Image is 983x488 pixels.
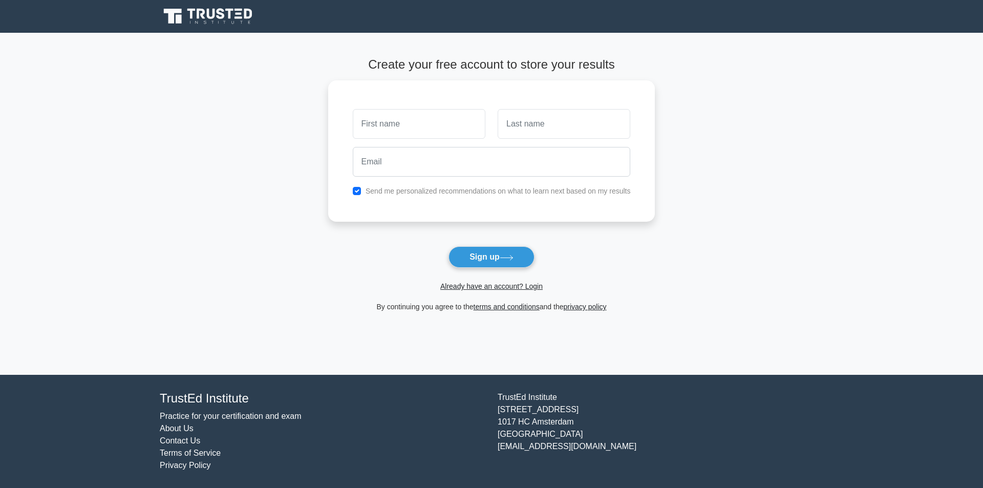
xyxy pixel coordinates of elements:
input: Email [353,147,631,177]
div: By continuing you agree to the and the [322,301,661,313]
button: Sign up [448,246,535,268]
h4: TrustEd Institute [160,391,485,406]
a: Terms of Service [160,449,221,457]
div: TrustEd Institute [STREET_ADDRESS] 1017 HC Amsterdam [GEOGRAPHIC_DATA] [EMAIL_ADDRESS][DOMAIN_NAME] [491,391,829,472]
input: Last name [498,109,630,139]
a: Already have an account? Login [440,282,543,290]
h4: Create your free account to store your results [328,57,655,72]
a: privacy policy [564,303,607,311]
a: terms and conditions [474,303,540,311]
label: Send me personalized recommendations on what to learn next based on my results [366,187,631,195]
a: Privacy Policy [160,461,211,470]
a: Practice for your certification and exam [160,412,302,420]
a: About Us [160,424,194,433]
input: First name [353,109,485,139]
a: Contact Us [160,436,200,445]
